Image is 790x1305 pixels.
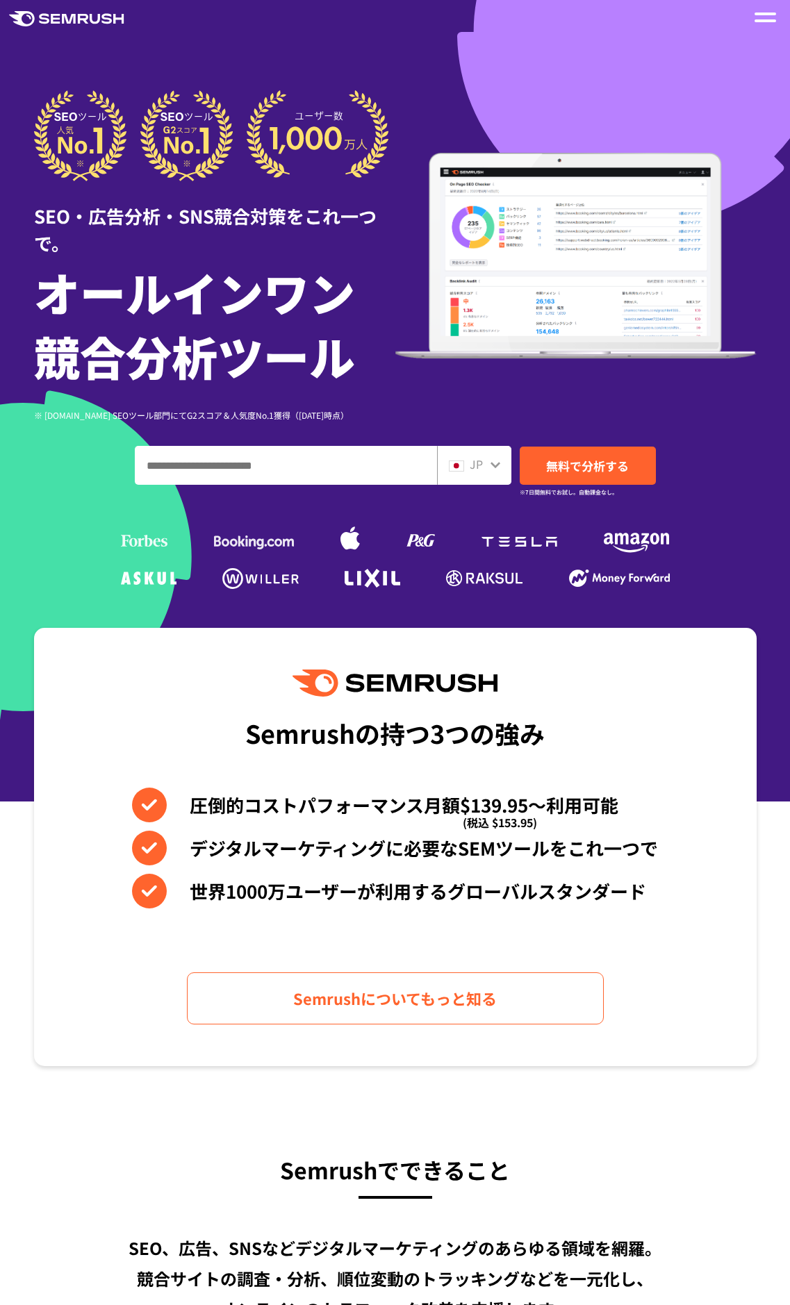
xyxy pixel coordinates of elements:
a: Semrushについてもっと知る [187,972,604,1024]
span: 無料で分析する [546,457,629,474]
input: ドメイン、キーワードまたはURLを入力してください [135,447,436,484]
li: 世界1000万ユーザーが利用するグローバルスタンダード [132,874,658,908]
div: SEO・広告分析・SNS競合対策をこれ一つで。 [34,181,395,256]
h3: Semrushでできること [34,1151,757,1188]
li: 圧倒的コストパフォーマンス月額$139.95〜利用可能 [132,788,658,822]
span: JP [470,456,483,472]
div: Semrushの持つ3つの強み [245,707,545,758]
span: (税込 $153.95) [463,805,537,840]
div: ※ [DOMAIN_NAME] SEOツール部門にてG2スコア＆人気度No.1獲得（[DATE]時点） [34,408,395,422]
a: 無料で分析する [520,447,656,485]
li: デジタルマーケティングに必要なSEMツールをこれ一つで [132,831,658,865]
img: Semrush [293,670,497,697]
span: Semrushについてもっと知る [293,986,497,1011]
small: ※7日間無料でお試し。自動課金なし。 [520,485,618,499]
h1: オールインワン 競合分析ツール [34,260,395,388]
